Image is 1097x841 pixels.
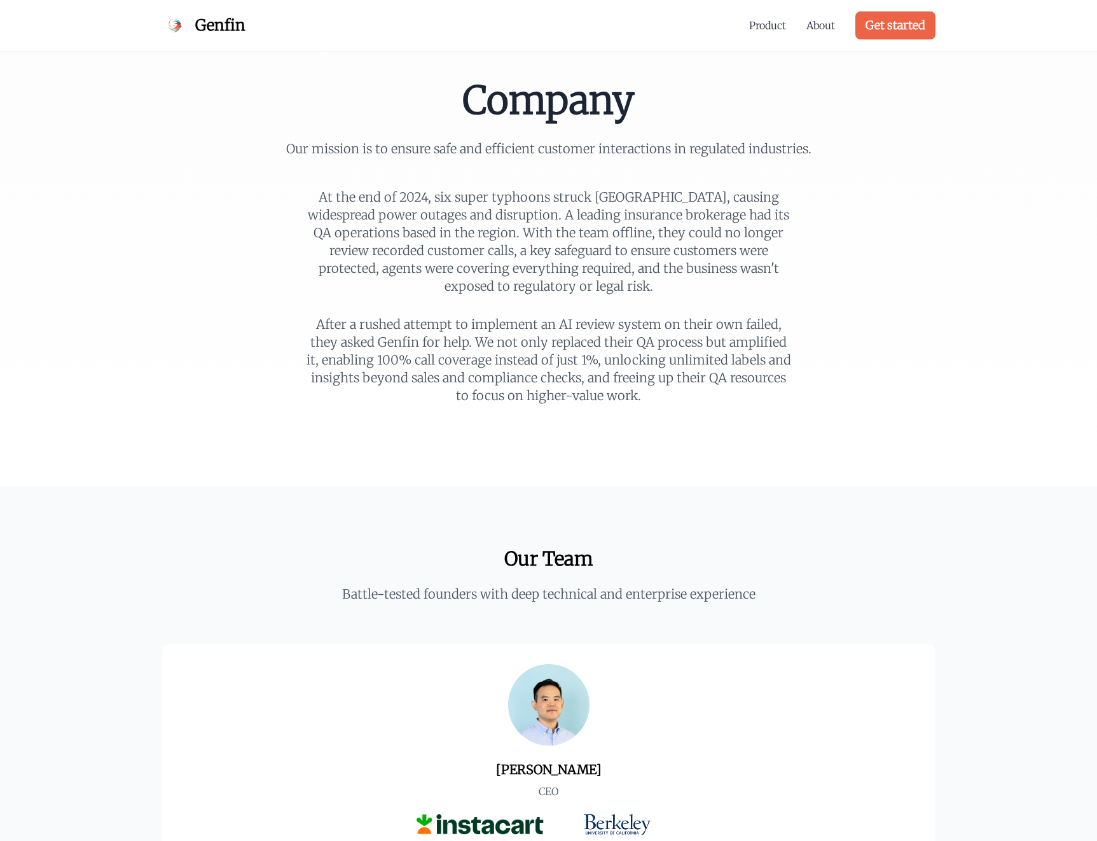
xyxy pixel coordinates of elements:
span: Genfin [195,15,245,36]
p: After a rushed attempt to implement an AI review system on their own failed, they asked Genfin fo... [305,316,793,405]
h1: Company [274,81,824,120]
img: UC Berkeley [584,814,651,835]
a: Genfin [162,13,245,38]
img: Shane Wey [508,664,590,746]
p: Battle-tested founders with deep technical and enterprise experience [264,585,834,603]
h3: [PERSON_NAME] [417,761,681,779]
a: Get started [855,11,935,39]
h2: Our Team [264,547,834,570]
p: At the end of 2024, six super typhoons struck [GEOGRAPHIC_DATA], causing widespread power outages... [305,188,793,295]
img: Genfin Logo [162,13,188,38]
a: About [806,18,835,33]
p: Our mission is to ensure safe and efficient customer interactions in regulated industries. [274,140,824,158]
img: Instacart [417,814,544,835]
p: CEO [417,784,681,799]
a: Product [749,18,786,33]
